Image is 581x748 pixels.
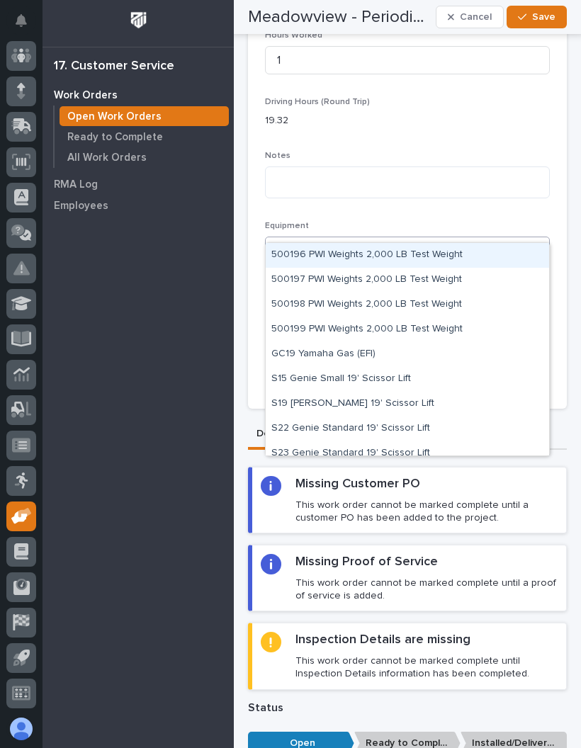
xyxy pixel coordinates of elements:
div: S23 Genie Standard 19' Scissor Lift [266,441,549,466]
div: S19 Genie Small 19' Scissor Lift [266,392,549,416]
span: Hours Worked [265,31,322,40]
span: Notes [265,152,290,160]
a: Open Work Orders [55,106,234,126]
p: RMA Log [54,178,98,191]
a: RMA Log [43,174,234,195]
button: users-avatar [6,714,36,744]
button: Cancel [436,6,504,28]
span: Save [532,11,555,23]
div: 500196 PWI Weights 2,000 LB Test Weight [266,243,549,268]
div: 17. Customer Service [54,59,174,74]
a: Work Orders [43,84,234,106]
div: S22 Genie Standard 19' Scissor Lift [266,416,549,441]
div: GC19 Yamaha Gas (EFI) [266,342,549,367]
p: This work order cannot be marked complete until a proof of service is added. [295,577,558,602]
div: S15 Genie Small 19' Scissor Lift [266,367,549,392]
p: All Work Orders [67,152,147,164]
h2: Missing Customer PO [295,476,420,493]
span: Cancel [460,11,492,23]
h2: Meadowview - Periodic Inspection [248,7,430,28]
img: Workspace Logo [125,7,152,33]
div: 500199 PWI Weights 2,000 LB Test Weight [266,317,549,342]
h2: Missing Proof of Service [295,554,438,571]
p: 19.32 [265,113,550,128]
div: Notifications [18,14,36,37]
a: Ready to Complete [55,127,234,147]
p: This work order cannot be marked complete until Inspection Details information has been completed. [295,654,558,680]
p: Open Work Orders [67,110,162,123]
div: 500197 PWI Weights 2,000 LB Test Weight [266,268,549,293]
button: Notifications [6,6,36,35]
button: Save [507,6,567,28]
p: Work Orders [54,89,118,102]
button: Details [248,420,298,450]
div: 500198 PWI Weights 2,000 LB Test Weight [266,293,549,317]
span: Equipment [265,222,309,230]
a: All Work Orders [55,147,234,167]
span: Driving Hours (Round Trip) [265,98,370,106]
p: Employees [54,200,108,212]
h2: Inspection Details are missing [295,632,470,649]
p: Ready to Complete [67,131,163,144]
a: Employees [43,195,234,216]
p: This work order cannot be marked complete until a customer PO has been added to the project. [295,499,558,524]
p: Status [248,701,567,715]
